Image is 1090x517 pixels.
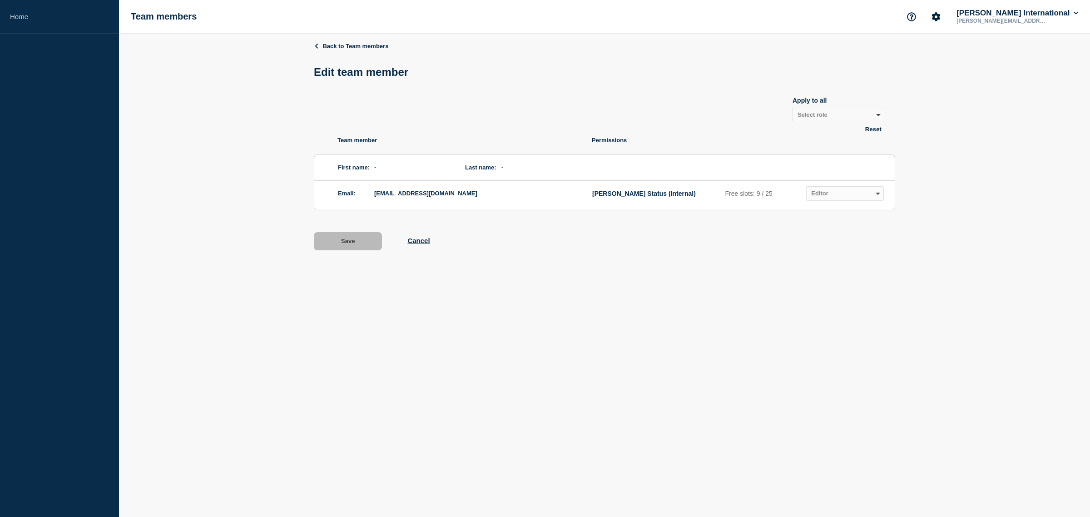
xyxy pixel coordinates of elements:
h1: Team members [131,11,197,22]
button: Cancel [407,237,430,244]
select: Apply to all [793,108,884,122]
div: Apply to all [793,97,884,104]
a: Back to Team members [314,43,388,50]
button: Reset [862,125,884,133]
span: - [501,160,574,175]
button: [PERSON_NAME] International [955,9,1080,18]
button: Save [314,232,382,250]
button: Support [902,7,921,26]
p: Team member [337,137,592,144]
p: [PERSON_NAME][EMAIL_ADDRESS][PERSON_NAME][DOMAIN_NAME] [955,18,1049,24]
span: - [374,160,447,175]
button: Account settings [926,7,946,26]
p: Free slots: 9 / 25 [725,190,803,197]
p: Permissions [592,137,895,144]
h1: Edit team member [314,66,414,79]
label: First name: [338,164,370,171]
select: role select for Delmar Status (Internal) [806,186,884,201]
p: [PERSON_NAME] Status (Internal) [592,190,722,197]
label: Last name: [465,164,496,171]
label: Email: [338,190,356,197]
span: [EMAIL_ADDRESS][DOMAIN_NAME] [374,186,574,201]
